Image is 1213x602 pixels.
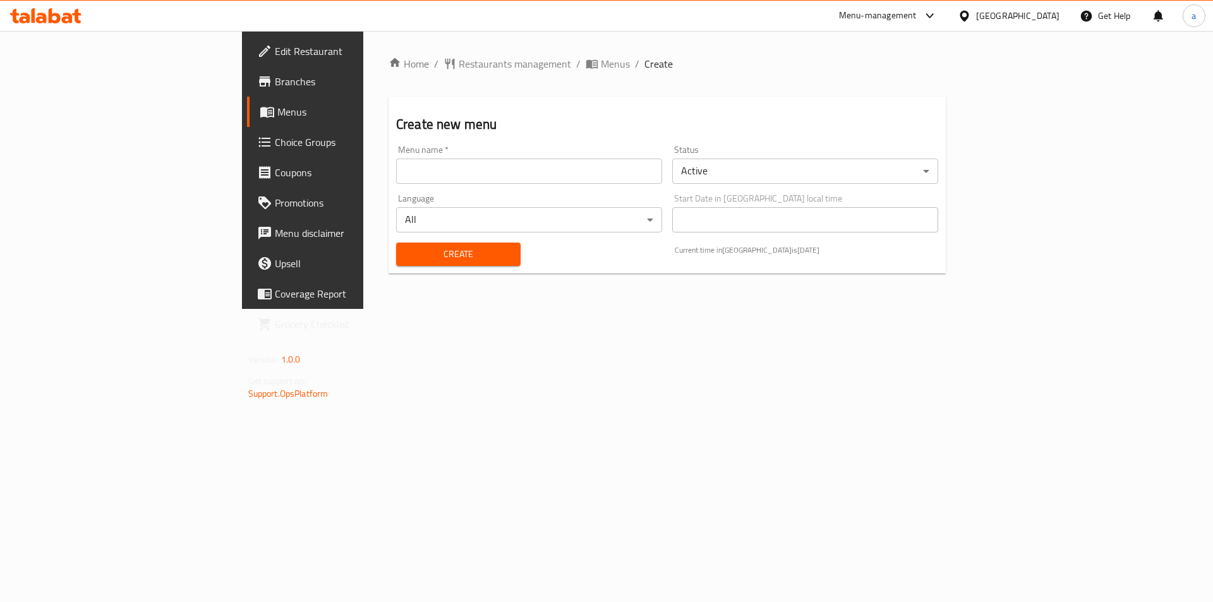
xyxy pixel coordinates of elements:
nav: breadcrumb [389,56,946,71]
button: Create [396,243,521,266]
span: Create [644,56,673,71]
span: Create [406,246,510,262]
a: Menu disclaimer [247,218,445,248]
li: / [635,56,639,71]
span: a [1192,9,1196,23]
a: Support.OpsPlatform [248,385,329,402]
a: Restaurants management [444,56,571,71]
div: [GEOGRAPHIC_DATA] [976,9,1059,23]
div: Menu-management [839,8,917,23]
span: Restaurants management [459,56,571,71]
span: Coupons [275,165,435,180]
a: Upsell [247,248,445,279]
span: 1.0.0 [281,351,301,368]
span: Menu disclaimer [275,226,435,241]
div: Active [672,159,938,184]
span: Edit Restaurant [275,44,435,59]
a: Choice Groups [247,127,445,157]
span: Menus [601,56,630,71]
span: Version: [248,351,279,368]
span: Promotions [275,195,435,210]
span: Upsell [275,256,435,271]
a: Coverage Report [247,279,445,309]
a: Menus [247,97,445,127]
a: Branches [247,66,445,97]
input: Please enter Menu name [396,159,662,184]
h2: Create new menu [396,115,938,134]
span: Coverage Report [275,286,435,301]
span: Choice Groups [275,135,435,150]
a: Menus [586,56,630,71]
div: All [396,207,662,232]
a: Promotions [247,188,445,218]
span: Branches [275,74,435,89]
span: Menus [277,104,435,119]
li: / [576,56,581,71]
p: Current time in [GEOGRAPHIC_DATA] is [DATE] [675,244,938,256]
a: Grocery Checklist [247,309,445,339]
a: Edit Restaurant [247,36,445,66]
a: Coupons [247,157,445,188]
span: Get support on: [248,373,306,389]
span: Grocery Checklist [275,316,435,332]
